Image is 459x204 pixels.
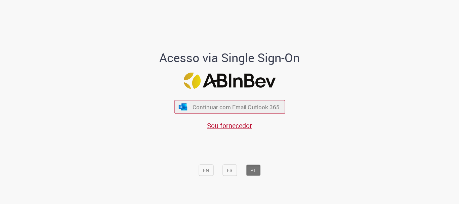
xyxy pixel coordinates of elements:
img: ícone Azure/Microsoft 360 [178,103,188,110]
h1: Acesso via Single Sign-On [136,51,323,65]
a: Sou fornecedor [207,121,252,130]
button: ícone Azure/Microsoft 360 Continuar com Email Outlook 365 [174,100,285,114]
button: EN [199,165,213,176]
span: Continuar com Email Outlook 365 [193,103,280,111]
button: PT [246,165,260,176]
button: ES [222,165,237,176]
img: Logo ABInBev [183,73,276,89]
